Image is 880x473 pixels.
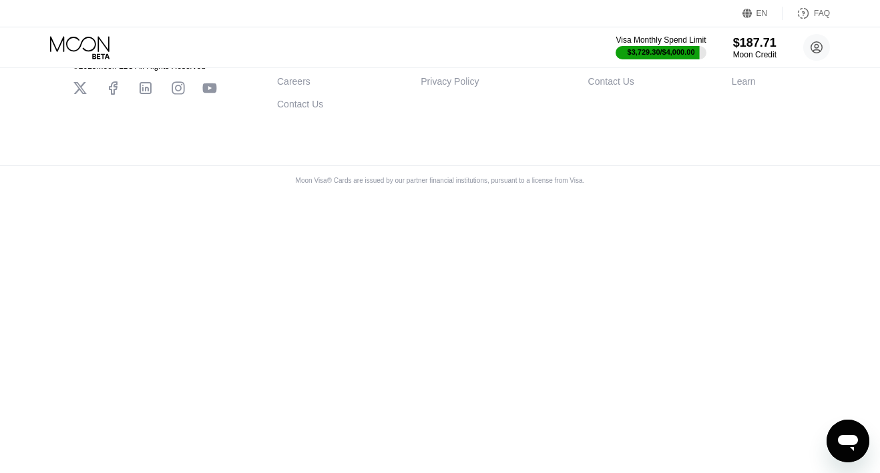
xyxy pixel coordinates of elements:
div: $187.71 [733,36,777,50]
div: FAQ [783,7,830,20]
iframe: Кнопка запуска окна обмена сообщениями [827,420,869,462]
div: Contact Us [277,99,323,109]
div: Learn [732,76,756,87]
div: Moon Visa® Cards are issued by our partner financial institutions, pursuant to a license from Visa. [285,177,596,184]
div: EN [756,9,768,18]
div: Privacy Policy [421,76,479,87]
div: FAQ [814,9,830,18]
div: Visa Monthly Spend Limit [616,35,706,45]
div: Contact Us [588,76,634,87]
div: Moon Credit [733,50,777,59]
div: Visa Monthly Spend Limit$3,729.30/$4,000.00 [616,35,706,59]
div: $187.71Moon Credit [733,36,777,59]
div: Careers [277,76,310,87]
div: $3,729.30 / $4,000.00 [628,48,695,56]
div: EN [742,7,783,20]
